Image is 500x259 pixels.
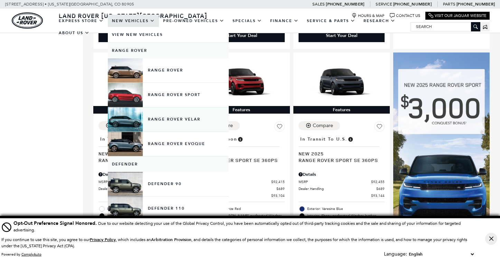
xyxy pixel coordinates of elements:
[13,220,475,233] div: Due to our website detecting your use of the Global Privacy Control, you have been automatically ...
[93,106,190,114] div: Features
[428,13,487,18] a: Visit Our Jaguar Website
[12,12,43,29] a: land-rover
[21,252,41,257] a: ComplyAuto
[198,186,284,191] a: Dealer Handling $689
[371,179,385,184] span: $92,455
[198,179,284,184] a: MSRP $92,415
[55,27,94,39] a: About Us
[55,15,108,27] a: EXPRESS STORE
[312,2,325,7] span: Sales
[293,106,390,114] div: Features
[13,220,98,227] span: Opt-Out Preference Signal Honored .
[90,237,116,242] a: Privacy Policy
[108,172,229,196] a: Defender 90
[108,83,229,107] a: Range Rover Sport
[407,251,475,258] select: Language Select
[55,11,211,20] a: Land Rover [US_STATE][GEOGRAPHIC_DATA]
[198,150,279,157] span: New 2025
[300,135,347,143] span: In Transit to U.S.
[207,212,284,226] span: Interior: [PERSON_NAME] perforated Windsor leather seats with [PERSON_NAME] interior
[98,179,171,184] span: MSRP
[108,196,229,221] a: Defender 110
[271,179,285,184] span: $92,415
[5,2,134,7] a: [STREET_ADDRESS] • [US_STATE][GEOGRAPHIC_DATA], CO 80905
[108,27,229,42] a: View New Vehicles
[98,186,176,191] span: Dealer Handling
[98,157,179,163] span: Range Rover Sport SE 360PS
[98,186,185,191] a: Dealer Handling $689
[1,252,41,257] div: Powered by
[198,193,284,198] a: $93,104
[299,193,385,198] a: $93,144
[1,237,467,248] p: If you continue to use this site, you agree to our , which includes an , and details the categori...
[198,134,284,163] a: Arriving SoonNew 2025Range Rover Sport SE 360PS
[299,186,385,191] a: Dealer Handling $689
[108,132,229,156] a: Range Rover Evoque
[98,179,185,184] a: MSRP $91,920
[98,121,140,130] button: Compare Vehicle
[159,15,228,27] a: Pre-Owned Vehicles
[98,171,185,178] div: Pricing Details - Range Rover Sport SE 360PS
[303,15,359,27] a: Service & Parts
[307,205,385,212] span: Exterior: Varesine Blue
[207,205,284,212] span: Exterior: Firenze Red
[299,179,385,184] a: MSRP $92,455
[299,121,340,130] button: Compare Vehicle
[393,1,432,7] a: [PHONE_NUMBER]
[313,123,333,129] div: Compare
[98,58,185,106] img: 2025 LAND ROVER Range Rover Sport SE 360PS
[359,15,399,27] a: Research
[299,157,379,163] span: Range Rover Sport SE 360PS
[352,13,385,18] a: Hours & Map
[90,237,116,242] u: Privacy Policy
[228,15,266,27] a: Specials
[411,22,480,31] input: Search
[299,150,379,157] span: New 2025
[237,135,243,143] span: Vehicle is preparing for delivery to the retailer. MSRP will be finalized when the vehicle arrive...
[198,179,271,184] span: MSRP
[108,107,229,132] a: Range Rover Velar
[376,2,392,7] span: Service
[374,121,385,134] button: Save Vehicle
[151,237,191,242] strong: Arbitration Provision
[198,171,284,178] div: Pricing Details - Range Rover Sport SE 360PS
[266,15,303,27] a: Finance
[384,252,407,257] div: Language:
[485,233,497,245] button: Close Button
[299,186,376,191] span: Dealer Handling
[347,135,353,143] span: Vehicle has shipped from factory of origin. Estimated time of delivery to Retailer is on average ...
[12,12,43,29] img: Land Rover
[299,179,371,184] span: MSRP
[299,58,385,106] img: 2025 LAND ROVER Range Rover Sport SE 360PS
[98,193,185,198] a: $92,609
[100,135,147,143] span: In Transit to U.S.
[443,2,455,7] span: Parts
[107,205,185,212] span: Exterior: Fuji White
[271,193,285,198] span: $93,104
[299,171,385,178] div: Pricing Details - Range Rover Sport SE 360PS
[193,106,290,114] div: Features
[98,150,179,157] span: New 2025
[198,58,284,106] img: 2025 LAND ROVER Range Rover Sport SE 360PS
[59,11,207,20] span: Land Rover [US_STATE][GEOGRAPHIC_DATA]
[108,156,229,172] a: Defender
[276,186,285,191] span: $689
[198,157,279,163] span: Range Rover Sport SE 360PS
[55,15,411,39] nav: Main Navigation
[371,193,385,198] span: $93,144
[376,186,385,191] span: $689
[274,121,285,134] button: Save Vehicle
[307,212,385,226] span: Interior: Ebony perforated Windsor leather seats with Ebony interior
[198,186,276,191] span: Dealer Handling
[390,13,420,18] a: Contact Us
[108,58,229,83] a: Range Rover
[108,15,159,27] a: New Vehicles
[299,134,385,163] a: In Transit to U.S.New 2025Range Rover Sport SE 360PS
[456,1,495,7] a: [PHONE_NUMBER]
[108,43,229,58] a: Range Rover
[98,134,185,163] a: In Transit to U.S.New 2025Range Rover Sport SE 360PS
[326,1,364,7] a: [PHONE_NUMBER]
[107,212,185,226] span: Interior: Ebony perforated Windsor leather seats with Ebony interior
